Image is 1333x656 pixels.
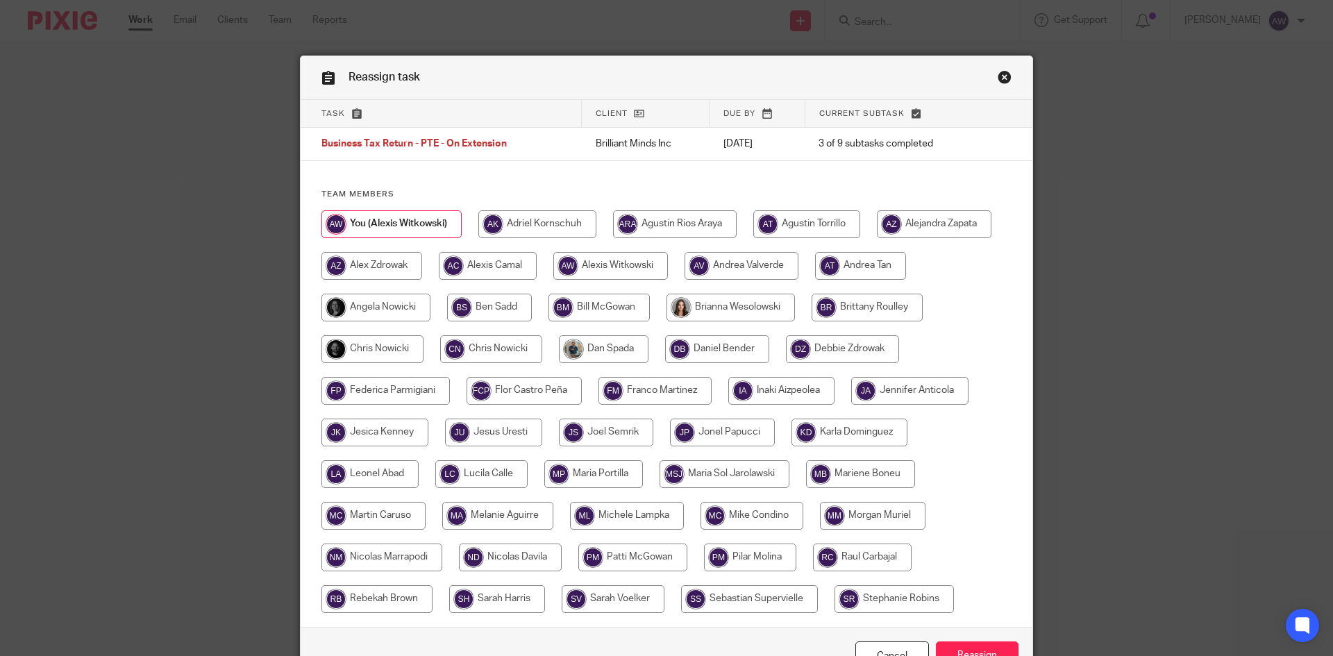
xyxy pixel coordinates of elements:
[596,110,628,117] span: Client
[723,110,755,117] span: Due by
[349,72,420,83] span: Reassign task
[321,189,1012,200] h4: Team members
[998,70,1012,89] a: Close this dialog window
[321,110,345,117] span: Task
[321,140,507,149] span: Business Tax Return - PTE - On Extension
[596,137,696,151] p: Brilliant Minds Inc
[723,137,791,151] p: [DATE]
[819,110,905,117] span: Current subtask
[805,128,981,161] td: 3 of 9 subtasks completed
